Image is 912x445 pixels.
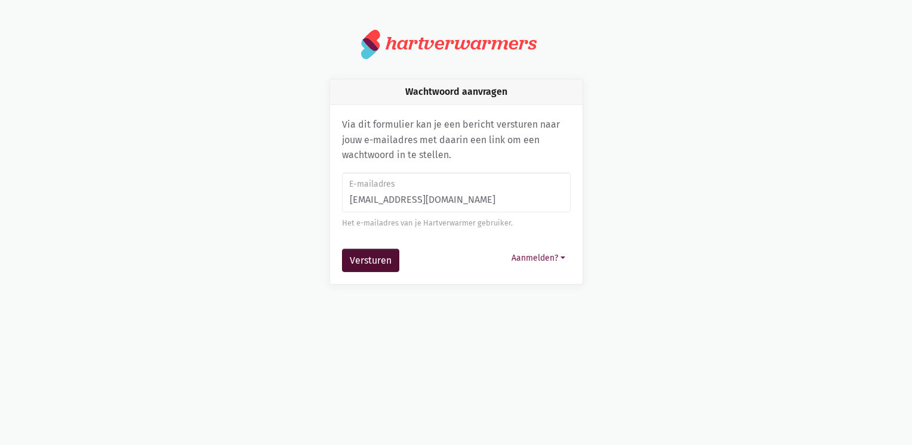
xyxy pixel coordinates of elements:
label: E-mailadres [349,178,562,191]
p: Via dit formulier kan je een bericht versturen naar jouw e-mailadres met daarin een link om een w... [342,117,571,163]
button: Aanmelden? [506,249,571,267]
a: hartverwarmers [361,29,551,60]
div: hartverwarmers [386,32,537,54]
div: Het e-mailadres van je Hartverwarmer gebruiker. [342,217,571,229]
button: Versturen [342,249,399,273]
form: Wachtwoord aanvragen [342,172,571,273]
img: logo.svg [361,29,381,60]
div: Wachtwoord aanvragen [330,79,583,105]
